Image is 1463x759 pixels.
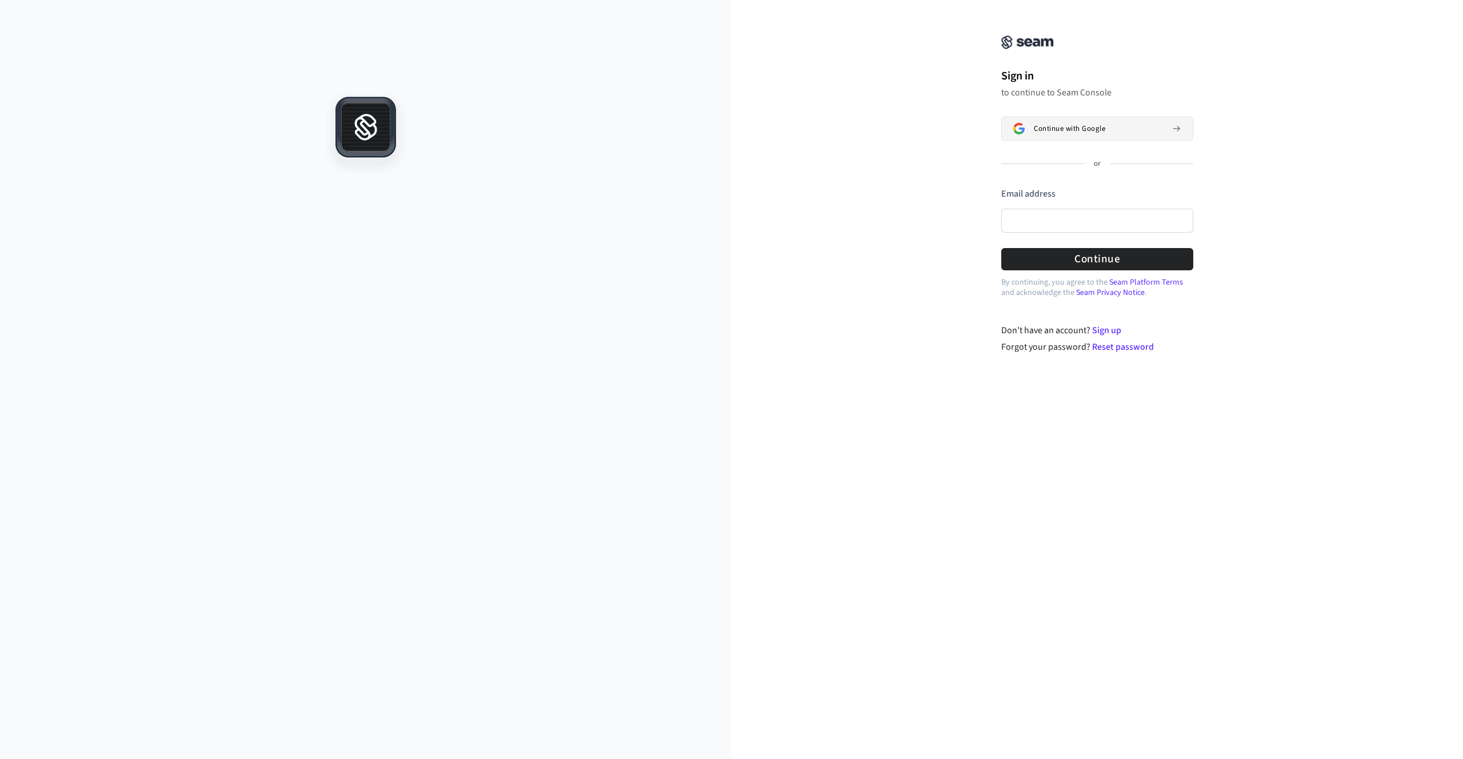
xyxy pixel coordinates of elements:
[1001,323,1194,337] div: Don't have an account?
[1001,35,1054,49] img: Seam Console
[1013,123,1025,134] img: Sign in with Google
[1092,341,1154,353] a: Reset password
[1076,287,1145,298] a: Seam Privacy Notice
[1001,87,1193,98] p: to continue to Seam Console
[1001,117,1193,141] button: Sign in with GoogleContinue with Google
[1109,277,1183,288] a: Seam Platform Terms
[1001,340,1194,354] div: Forgot your password?
[1092,324,1121,337] a: Sign up
[1094,159,1101,169] p: or
[1001,187,1056,200] label: Email address
[1001,67,1193,85] h1: Sign in
[1001,248,1193,270] button: Continue
[1001,277,1193,298] p: By continuing, you agree to the and acknowledge the .
[1034,124,1105,133] span: Continue with Google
